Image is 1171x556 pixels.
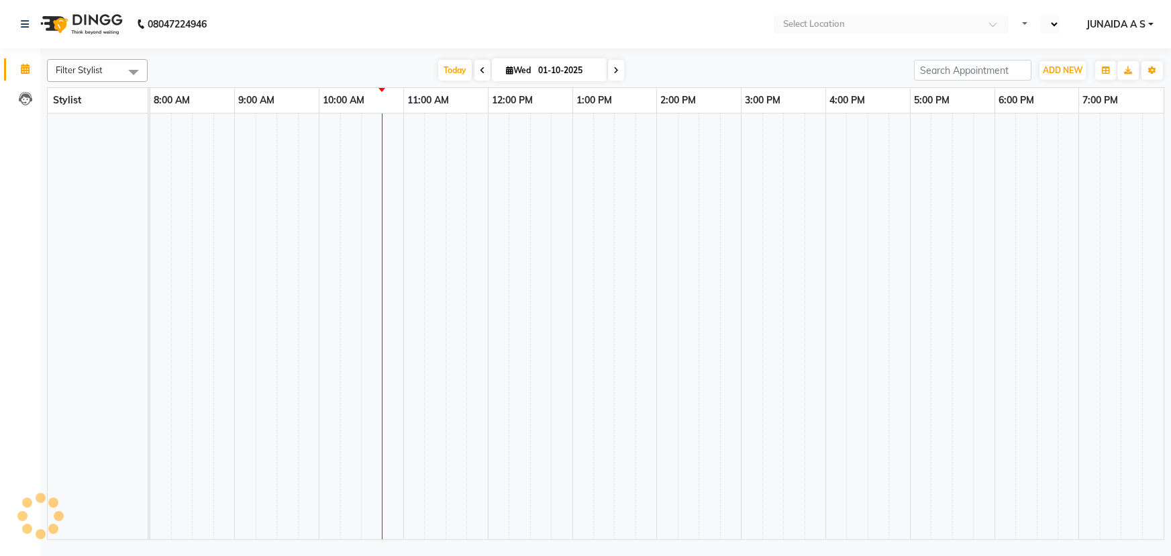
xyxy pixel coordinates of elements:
[995,91,1037,110] a: 6:00 PM
[150,91,193,110] a: 8:00 AM
[1043,65,1082,75] span: ADD NEW
[404,91,452,110] a: 11:00 AM
[573,91,615,110] a: 1:00 PM
[235,91,278,110] a: 9:00 AM
[657,91,699,110] a: 2:00 PM
[148,5,207,43] b: 08047224946
[56,64,103,75] span: Filter Stylist
[742,91,784,110] a: 3:00 PM
[1079,91,1121,110] a: 7:00 PM
[911,91,953,110] a: 5:00 PM
[503,65,534,75] span: Wed
[783,17,845,31] div: Select Location
[1086,17,1145,32] span: JUNAIDA A S
[53,94,81,106] span: Stylist
[438,60,472,81] span: Today
[1039,61,1086,80] button: ADD NEW
[534,60,601,81] input: 2025-10-01
[319,91,368,110] a: 10:00 AM
[34,5,126,43] img: logo
[914,60,1031,81] input: Search Appointment
[826,91,868,110] a: 4:00 PM
[489,91,536,110] a: 12:00 PM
